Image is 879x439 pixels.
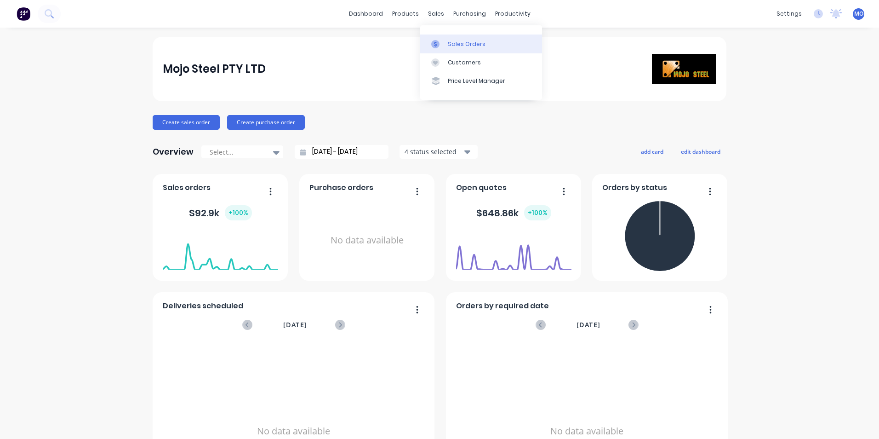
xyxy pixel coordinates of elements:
button: Create sales order [153,115,220,130]
div: settings [772,7,806,21]
span: Purchase orders [309,182,373,193]
button: Create purchase order [227,115,305,130]
div: 4 status selected [405,147,462,156]
span: [DATE] [576,320,600,330]
span: Open quotes [456,182,507,193]
a: Sales Orders [420,35,542,53]
div: Sales Orders [448,40,485,48]
div: purchasing [449,7,491,21]
a: Customers [420,53,542,72]
div: No data available [309,197,425,284]
img: Mojo Steel PTY LTD [652,54,716,84]
button: edit dashboard [675,145,726,157]
span: [DATE] [283,320,307,330]
div: Mojo Steel PTY LTD [163,60,266,78]
div: productivity [491,7,535,21]
div: Price Level Manager [448,77,505,85]
a: Price Level Manager [420,72,542,90]
div: $ 648.86k [476,205,551,220]
span: MO [854,10,863,18]
div: Overview [153,143,194,161]
button: 4 status selected [400,145,478,159]
a: dashboard [344,7,388,21]
span: Orders by required date [456,300,549,312]
span: Sales orders [163,182,211,193]
span: Orders by status [602,182,667,193]
div: Customers [448,58,481,67]
div: + 100 % [225,205,252,220]
div: sales [423,7,449,21]
div: products [388,7,423,21]
div: + 100 % [524,205,551,220]
div: $ 92.9k [189,205,252,220]
img: Factory [17,7,30,21]
button: add card [635,145,669,157]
